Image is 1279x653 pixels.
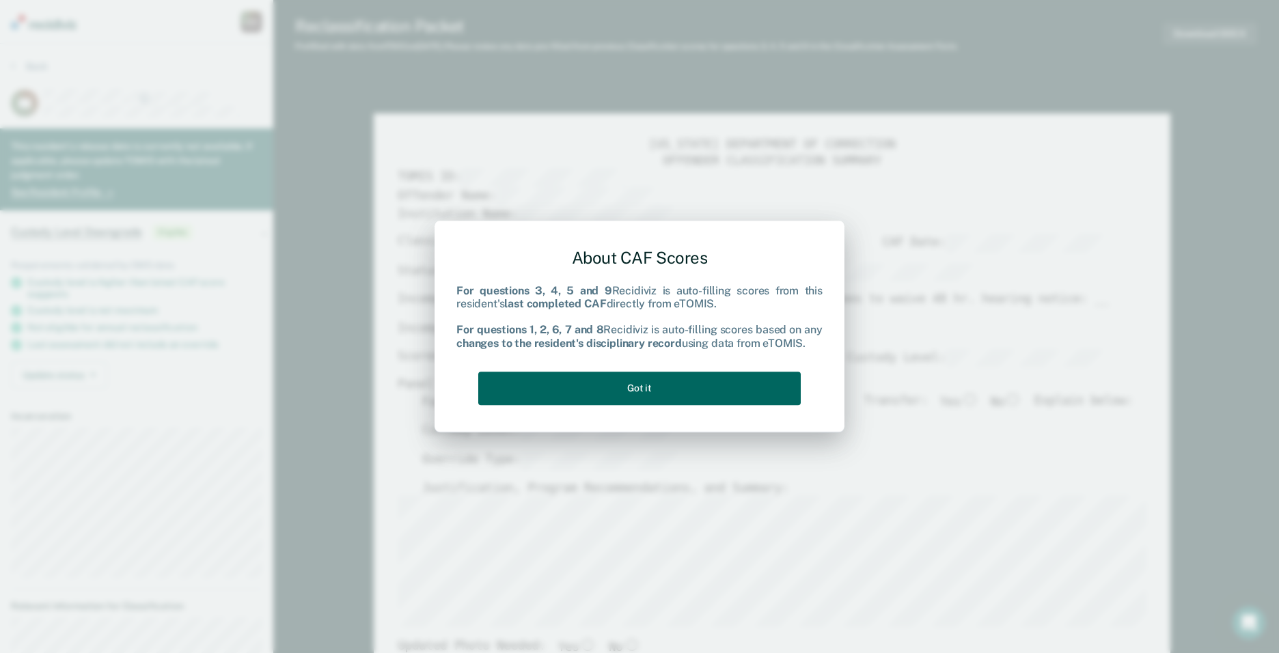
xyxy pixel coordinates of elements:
[456,337,682,350] b: changes to the resident's disciplinary record
[456,284,612,297] b: For questions 3, 4, 5 and 9
[456,237,823,279] div: About CAF Scores
[456,284,823,350] div: Recidiviz is auto-filling scores from this resident's directly from eTOMIS. Recidiviz is auto-fil...
[478,372,801,405] button: Got it
[504,297,606,310] b: last completed CAF
[456,324,603,337] b: For questions 1, 2, 6, 7 and 8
